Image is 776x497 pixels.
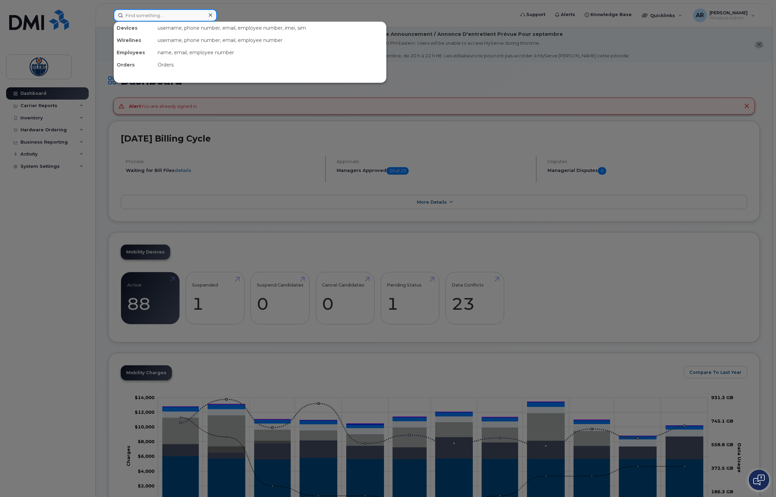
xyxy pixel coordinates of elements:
div: name, email, employee number [155,46,386,59]
img: Open chat [753,474,765,485]
div: Orders [155,59,386,71]
div: Orders [114,59,155,71]
div: Devices [114,22,155,34]
div: Wirelines [114,34,155,46]
div: username, phone number, email, employee number [155,34,386,46]
div: username, phone number, email, employee number, imei, sim [155,22,386,34]
div: Employees [114,46,155,59]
